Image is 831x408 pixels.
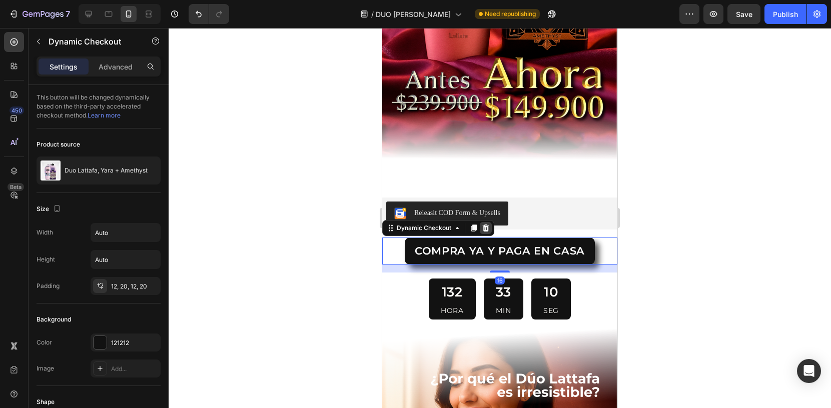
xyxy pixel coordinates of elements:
[37,315,71,324] div: Background
[4,4,75,24] button: 7
[37,140,80,149] div: Product source
[773,9,798,19] div: Publish
[66,8,70,20] p: 7
[736,10,752,18] span: Save
[764,4,806,24] button: Publish
[49,35,134,47] p: Dynamic Checkout
[485,9,536,18] span: Need republishing
[99,61,133,72] p: Advanced
[37,85,161,128] div: This button will be changed dynamically based on the third-party accelerated checkout method.
[41,160,61,180] img: product feature img
[65,167,148,174] p: Duo Lattafa, Yara + Amethyst
[189,4,229,24] div: Undo/Redo
[797,359,821,383] div: Open Intercom Messenger
[111,364,158,373] div: Add...
[382,28,617,408] iframe: Design area
[37,397,55,406] div: Shape
[111,282,158,291] div: 12, 20, 12, 20
[88,111,121,119] a: Learn more
[37,228,53,237] div: Width
[10,106,24,114] div: 450
[111,338,158,347] div: 121212
[371,9,374,19] span: /
[37,202,63,216] div: Size
[376,9,451,19] span: DUO [PERSON_NAME]
[50,61,78,72] p: Settings
[8,183,24,191] div: Beta
[727,4,760,24] button: Save
[37,281,60,290] div: Padding
[37,255,55,264] div: Height
[91,223,160,241] input: Auto
[91,250,160,268] input: Auto
[37,338,52,347] div: Color
[37,364,54,373] div: Image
